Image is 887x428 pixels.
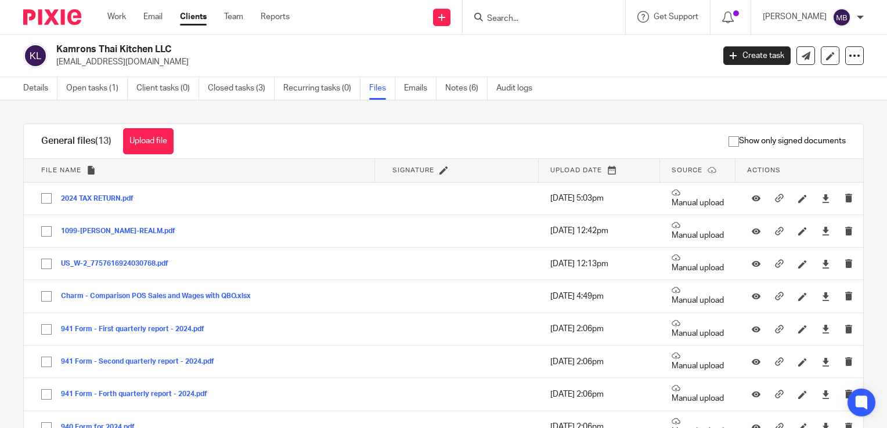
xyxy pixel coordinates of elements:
span: (13) [95,136,111,146]
a: Email [143,11,163,23]
a: Download [821,193,830,204]
input: Select [35,220,57,242]
p: Manual upload [672,319,724,339]
span: File name [41,167,81,173]
button: Upload file [123,128,174,154]
p: Manual upload [672,351,724,372]
button: Charm - Comparison POS Sales and Wages with QBO.xlsx [61,292,259,300]
button: 941 Form - First quarterly report - 2024.pdf [61,325,213,333]
a: Create task [723,46,791,65]
input: Select [35,383,57,405]
p: Manual upload [672,188,724,209]
a: Reports [261,11,290,23]
button: 1099-[PERSON_NAME]-REALM.pdf [61,227,184,235]
a: Notes (6) [445,77,488,100]
a: Download [821,389,830,400]
input: Select [35,187,57,209]
a: Download [821,258,830,270]
a: Emails [404,77,437,100]
p: Manual upload [672,253,724,274]
img: Pixie [23,9,81,25]
p: [DATE] 4:49pm [550,291,648,302]
a: Client tasks (0) [136,77,199,100]
a: Download [821,323,830,335]
p: [DATE] 2:06pm [550,389,648,400]
a: Details [23,77,57,100]
p: Manual upload [672,221,724,241]
a: Team [224,11,243,23]
img: svg%3E [832,8,851,27]
input: Search [486,14,590,24]
button: 2024 TAX RETURN.pdf [61,195,142,203]
a: Files [369,77,395,100]
input: Select [35,285,57,307]
button: 941 Form - Second quarterly report - 2024.pdf [61,358,223,366]
a: Clients [180,11,207,23]
p: [DATE] 12:42pm [550,225,648,237]
span: Get Support [654,13,698,21]
span: Signature [392,167,434,173]
a: Download [821,291,830,302]
p: Manual upload [672,384,724,404]
h2: Kamrons Thai Kitchen LLC [56,43,576,56]
button: US_W-2_7757616924030768.pdf [61,260,177,268]
a: Work [107,11,126,23]
a: Closed tasks (3) [208,77,275,100]
a: Audit logs [496,77,541,100]
span: Actions [747,167,781,173]
input: Select [35,318,57,340]
p: Manual upload [672,286,724,306]
h1: General files [41,135,111,147]
img: svg%3E [23,43,48,68]
p: [DATE] 5:03pm [550,193,648,204]
a: Open tasks (1) [66,77,128,100]
span: Source [672,167,702,173]
input: Select [35,253,57,275]
input: Select [35,351,57,373]
button: 941 Form - Forth quarterly report - 2024.pdf [61,390,216,398]
p: [DATE] 12:13pm [550,258,648,270]
span: Upload date [550,167,602,173]
p: [PERSON_NAME] [763,11,827,23]
p: [DATE] 2:06pm [550,323,648,335]
a: Download [821,356,830,368]
p: [DATE] 2:06pm [550,356,648,368]
a: Download [821,225,830,237]
span: Show only signed documents [729,135,846,147]
p: [EMAIL_ADDRESS][DOMAIN_NAME] [56,56,706,68]
a: Recurring tasks (0) [283,77,360,100]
